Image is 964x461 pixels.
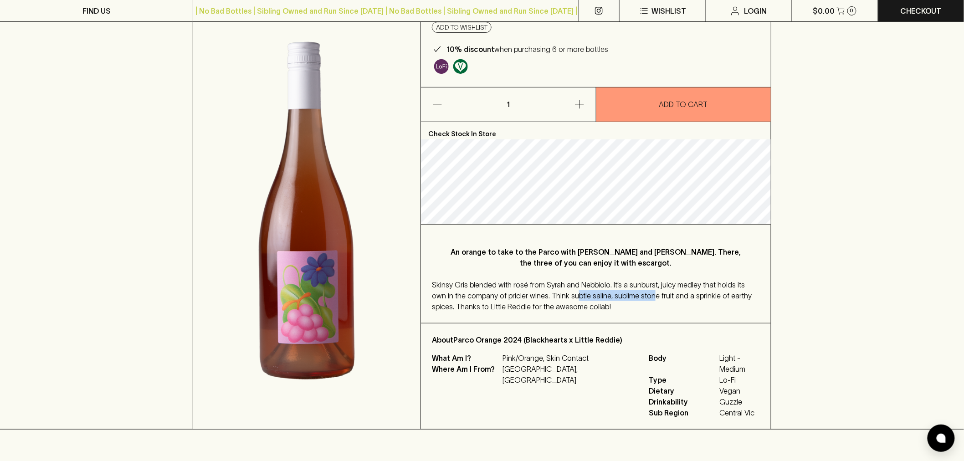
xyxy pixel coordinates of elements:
[649,353,717,374] span: Body
[719,374,760,385] span: Lo-Fi
[503,353,638,364] p: Pink/Orange, Skin Contact
[901,5,942,16] p: Checkout
[850,8,854,13] p: 0
[432,281,752,311] span: Skinsy Gris blended with rosé from Syrah and Nebbiolo. It’s a sunburst, juicy medley that holds i...
[649,396,717,407] span: Drinkability
[649,407,717,418] span: Sub Region
[432,353,500,364] p: What Am I?
[649,374,717,385] span: Type
[450,246,742,268] p: An orange to take to the Parco with [PERSON_NAME] and [PERSON_NAME]. There, the three of you can ...
[421,122,771,139] p: Check Stock In Store
[434,59,449,74] img: Lo-Fi
[719,385,760,396] span: Vegan
[446,45,494,53] b: 10% discount
[453,59,468,74] img: Vegan
[596,87,771,122] button: ADD TO CART
[659,99,708,110] p: ADD TO CART
[432,22,492,33] button: Add to wishlist
[432,57,451,76] a: Some may call it natural, others minimum intervention, either way, it’s hands off & maybe even a ...
[813,5,835,16] p: $0.00
[719,396,760,407] span: Guzzle
[719,407,760,418] span: Central Vic
[937,434,946,443] img: bubble-icon
[82,5,111,16] p: FIND US
[649,385,717,396] span: Dietary
[451,57,470,76] a: Made without the use of any animal products.
[744,5,767,16] p: Login
[497,87,519,122] p: 1
[432,334,760,345] p: About Parco Orange 2024 (Blackhearts x Little Reddie)
[432,364,500,385] p: Where Am I From?
[503,364,638,385] p: [GEOGRAPHIC_DATA], [GEOGRAPHIC_DATA]
[446,44,608,55] p: when purchasing 6 or more bottles
[651,5,686,16] p: Wishlist
[719,353,760,374] span: Light - Medium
